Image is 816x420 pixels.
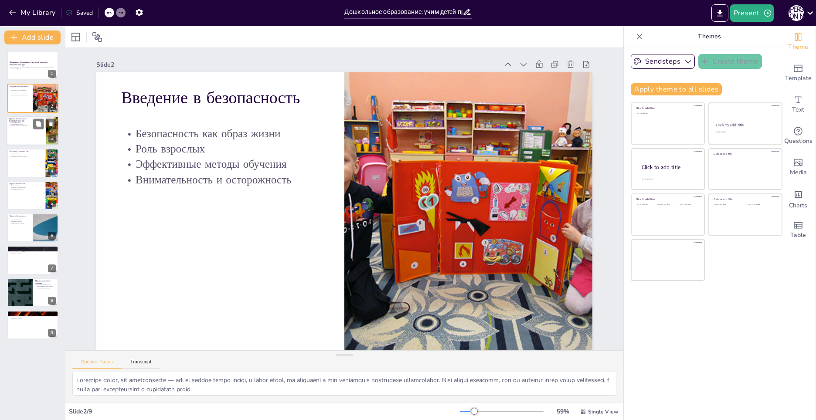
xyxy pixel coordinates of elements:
[10,186,43,188] p: Контроль состояния игрушек
[352,222,532,334] p: Внимательность и осторожность
[792,105,804,115] span: Text
[10,250,56,251] p: Пример для подражания
[10,253,56,254] p: Поддержка в обучении
[35,280,56,285] p: Игровые ситуации и обучение
[48,297,56,305] div: 8
[716,122,774,128] div: Click to add title
[781,183,816,214] div: Add charts and graphs
[10,61,48,66] strong: Дошкольное образование: учим детей правилам безопасности в игре
[35,287,56,289] p: Доступность информации
[552,407,573,416] div: 59 %
[10,91,30,93] p: Роль взрослых
[345,235,524,347] p: Эффективные методы обучения
[636,204,656,206] div: Click to add text
[10,156,43,157] p: Безопасность во время прогулок
[781,58,816,89] div: Add ready made slides
[636,106,698,110] div: Click to add title
[72,359,122,369] button: Speaker Notes
[337,248,517,361] p: Роль взрослых
[790,230,806,240] span: Table
[10,89,30,91] p: Безопасность как образ жизни
[10,185,43,186] p: Выбор площадки
[7,149,58,177] div: 4
[10,65,56,68] p: В этой презентации мы обсудим важность обучения детей правилам безопасности в различных игровых с...
[48,329,56,337] div: 9
[784,136,813,146] span: Questions
[66,9,93,17] div: Saved
[35,285,56,287] p: Увлекательные методы обучения
[69,30,83,44] div: Layout
[10,251,56,253] p: Создание безопасной [DATE]
[46,119,56,129] button: Delete Slide
[730,4,774,22] button: Present
[7,51,58,80] div: 1
[48,167,56,175] div: 4
[92,32,102,42] span: Position
[48,102,56,110] div: 2
[7,213,58,242] div: 6
[781,214,816,246] div: Add a table
[48,264,56,272] div: 7
[789,201,807,210] span: Charts
[781,26,816,58] div: Change the overall theme
[10,247,56,250] p: Роль взрослых в обучении
[329,262,509,374] p: Безопасность как образ жизни
[4,30,61,44] button: Add slide
[7,84,58,112] div: 2
[10,68,56,70] p: Generated with [URL]
[785,74,812,83] span: Template
[781,120,816,152] div: Get real-time input from your audience
[10,152,43,154] p: Переход улицы
[642,178,697,180] div: Click to add body
[10,154,43,156] p: Соблюдение дистанции
[714,152,776,156] div: Click to add title
[657,204,677,206] div: Click to add text
[10,318,56,319] p: Поддержка в будущем
[7,311,58,339] div: 9
[10,92,30,94] p: Эффективные методы обучения
[10,85,30,88] p: Введение в безопасность
[344,6,462,18] input: Insert title
[10,315,56,316] p: Важность обучения
[679,204,698,206] div: Click to add text
[631,83,722,95] button: Apply theme to all slides
[72,372,616,396] textarea: Loremips dolor, sit ametconsecte — adi el seddoe tempo incidi, u labor etdol, ma aliquaeni a min ...
[10,183,43,185] p: Игры и безопасность
[9,117,43,122] p: Правила безопасности в [GEOGRAPHIC_DATA]
[10,215,30,217] p: Танцы и безопасность
[636,113,698,115] div: Click to add text
[788,42,808,52] span: Theme
[714,204,741,206] div: Click to add text
[309,289,493,409] p: Введение в безопасность
[10,220,30,222] p: Правильные движения
[636,197,698,201] div: Click to add title
[588,408,618,415] span: Single View
[781,89,816,120] div: Add text boxes
[69,407,460,416] div: Slide 2 / 9
[48,70,56,78] div: 1
[789,5,804,21] div: Я [PERSON_NAME]
[33,119,44,129] button: Duplicate Slide
[10,219,30,221] p: Развитие координации
[48,135,56,142] div: 3
[9,122,43,123] p: Правила поведения
[10,188,43,190] p: Объяснение правил игр
[646,26,772,47] p: Themes
[7,116,59,146] div: 3
[48,232,56,240] div: 6
[7,181,58,210] div: 5
[642,163,697,171] div: Click to add title
[7,6,59,20] button: My Library
[9,125,43,127] p: Создание безопасной атмосферы
[10,312,56,315] p: Заключение
[10,222,30,224] p: Упражнения для обучения
[711,4,728,22] button: Export to PowerPoint
[7,278,58,307] div: 8
[714,197,776,201] div: Click to add title
[790,168,807,177] span: Media
[698,54,762,69] button: Create theme
[9,123,43,125] p: Использование игрушек
[716,131,774,133] div: Click to add text
[10,94,30,96] p: Внимательность и осторожность
[631,54,695,69] button: Sendsteps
